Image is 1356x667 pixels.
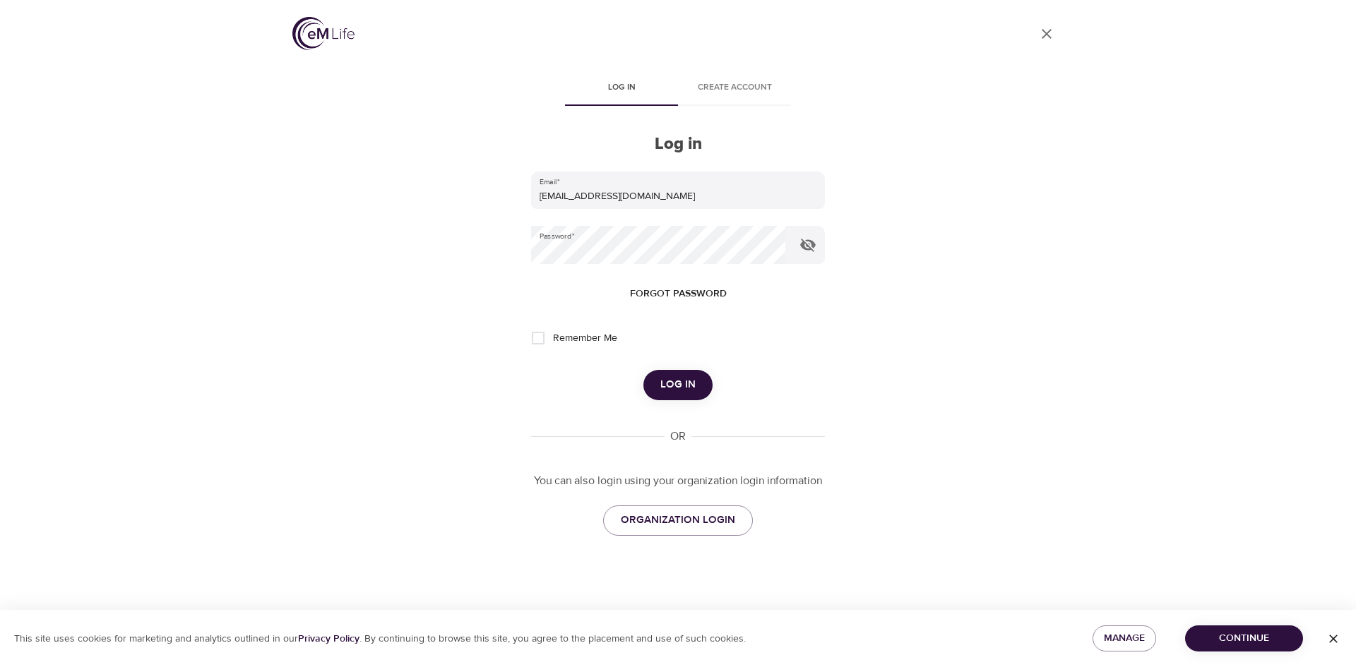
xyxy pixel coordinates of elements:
span: Create account [686,80,783,95]
a: close [1030,17,1064,51]
div: OR [665,428,691,445]
span: Log in [573,80,670,95]
span: ORGANIZATION LOGIN [621,511,735,529]
button: Log in [643,370,713,399]
span: Continue [1196,630,1292,647]
span: Manage [1104,630,1145,647]
span: Remember Me [553,331,617,346]
a: Privacy Policy [298,632,359,645]
div: disabled tabs example [531,72,825,106]
img: logo [292,17,355,50]
a: ORGANIZATION LOGIN [603,505,753,535]
h2: Log in [531,134,825,155]
p: You can also login using your organization login information [531,473,825,489]
span: Forgot password [630,285,727,303]
button: Manage [1093,625,1156,651]
span: Log in [660,375,696,394]
button: Continue [1185,625,1303,651]
button: Forgot password [624,281,732,307]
